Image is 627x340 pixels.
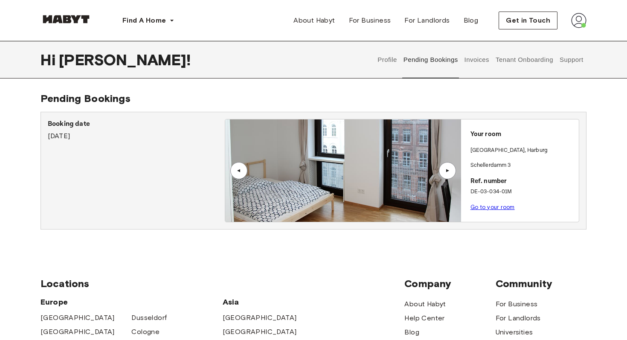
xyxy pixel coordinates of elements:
[48,119,225,141] div: [DATE]
[223,313,297,323] a: [GEOGRAPHIC_DATA]
[223,297,313,307] span: Asia
[443,168,452,173] div: ▲
[558,41,584,78] button: Support
[404,277,495,290] span: Company
[116,12,181,29] button: Find A Home
[131,327,160,337] a: Cologne
[463,41,490,78] button: Invoices
[470,146,548,155] p: [GEOGRAPHIC_DATA] , Harburg
[470,204,515,210] a: Go to your room
[41,92,131,105] span: Pending Bookings
[59,51,191,69] span: [PERSON_NAME] !
[287,12,342,29] a: About Habyt
[342,12,398,29] a: For Business
[41,297,223,307] span: Europe
[404,327,419,337] a: Blog
[48,119,225,129] p: Booking date
[225,119,461,222] img: Image of the room
[41,15,92,23] img: Habyt
[404,15,450,26] span: For Landlords
[499,12,557,29] button: Get in Touch
[349,15,391,26] span: For Business
[496,299,538,309] a: For Business
[470,177,575,186] p: Ref. number
[41,51,59,69] span: Hi
[235,168,243,173] div: ▲
[377,41,398,78] button: Profile
[470,188,575,196] p: DE-03-034-01M
[131,313,167,323] a: Dusseldorf
[506,15,550,26] span: Get in Touch
[402,41,459,78] button: Pending Bookings
[470,130,575,139] p: Your room
[571,13,586,28] img: avatar
[457,12,485,29] a: Blog
[404,299,446,309] a: About Habyt
[464,15,479,26] span: Blog
[470,161,575,170] p: Schellerdamm 3
[495,41,554,78] button: Tenant Onboarding
[496,277,586,290] span: Community
[41,277,404,290] span: Locations
[374,41,586,78] div: user profile tabs
[496,327,533,337] a: Universities
[223,327,297,337] a: [GEOGRAPHIC_DATA]
[293,15,335,26] span: About Habyt
[404,313,444,323] a: Help Center
[496,313,541,323] a: For Landlords
[41,313,115,323] a: [GEOGRAPHIC_DATA]
[398,12,456,29] a: For Landlords
[122,15,166,26] span: Find A Home
[41,327,115,337] a: [GEOGRAPHIC_DATA]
